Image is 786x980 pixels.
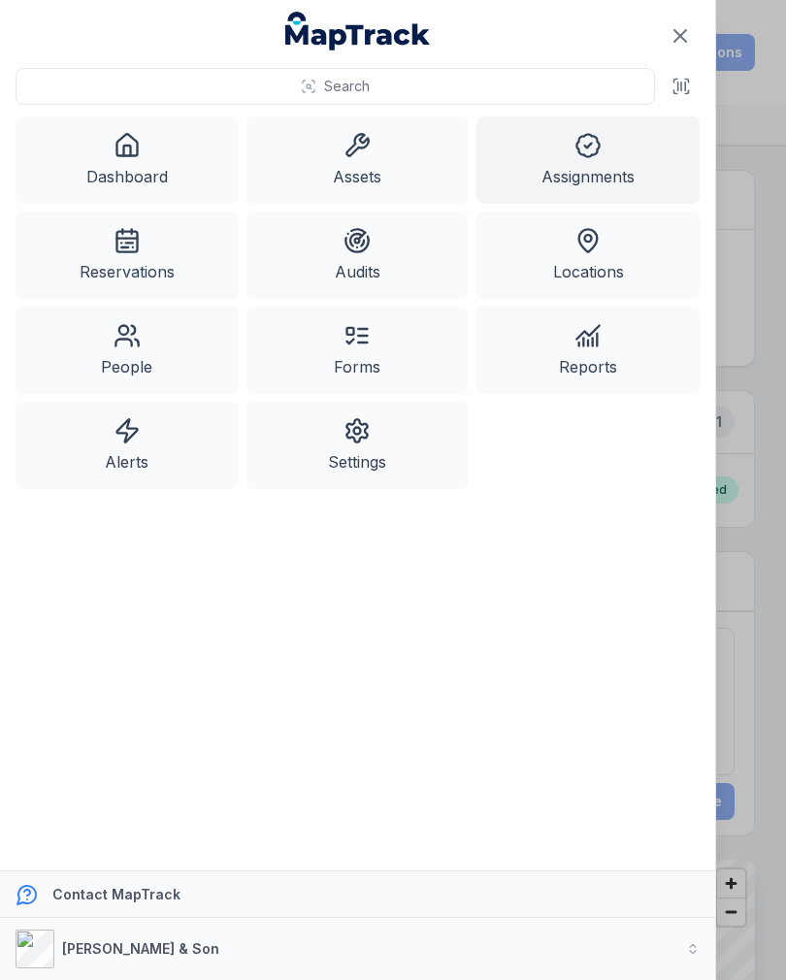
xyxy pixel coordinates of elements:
[476,307,700,394] a: Reports
[16,68,655,105] button: Search
[285,12,431,50] a: MapTrack
[660,16,701,56] button: Close navigation
[16,212,239,299] a: Reservations
[16,116,239,204] a: Dashboard
[62,940,219,957] strong: [PERSON_NAME] & Son
[476,116,700,204] a: Assignments
[16,307,239,394] a: People
[52,886,180,902] strong: Contact MapTrack
[246,307,470,394] a: Forms
[476,212,700,299] a: Locations
[16,402,239,489] a: Alerts
[246,212,470,299] a: Audits
[246,116,470,204] a: Assets
[324,77,370,96] span: Search
[246,402,470,489] a: Settings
